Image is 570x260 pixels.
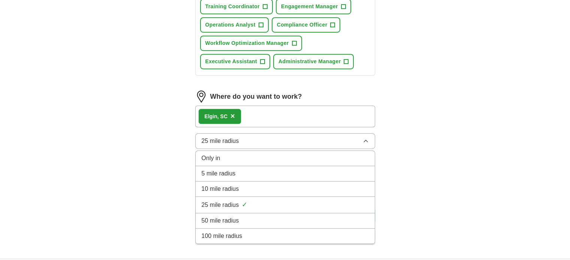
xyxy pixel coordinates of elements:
[202,154,220,163] span: Only in
[195,91,207,103] img: location.png
[202,232,242,241] span: 100 mile radius
[281,3,338,10] span: Engagement Manager
[242,200,247,210] span: ✓
[200,17,269,33] button: Operations Analyst
[277,21,328,29] span: Compliance Officer
[202,137,239,146] span: 25 mile radius
[278,58,341,65] span: Administrative Manager
[205,21,256,29] span: Operations Analyst
[230,112,235,120] span: ×
[210,92,302,102] label: Where do you want to work?
[205,3,260,10] span: Training Coordinator
[205,113,227,120] div: C
[202,216,239,225] span: 50 mile radius
[200,36,302,51] button: Workflow Optimization Manager
[205,58,257,65] span: Executive Assistant
[205,39,289,47] span: Workflow Optimization Manager
[273,54,354,69] button: Administrative Manager
[272,17,341,33] button: Compliance Officer
[195,133,375,149] button: 25 mile radius
[202,184,239,193] span: 10 mile radius
[205,113,224,119] strong: Elgin, S
[230,111,235,122] button: ×
[200,54,270,69] button: Executive Assistant
[202,169,236,178] span: 5 mile radius
[202,201,239,209] span: 25 mile radius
